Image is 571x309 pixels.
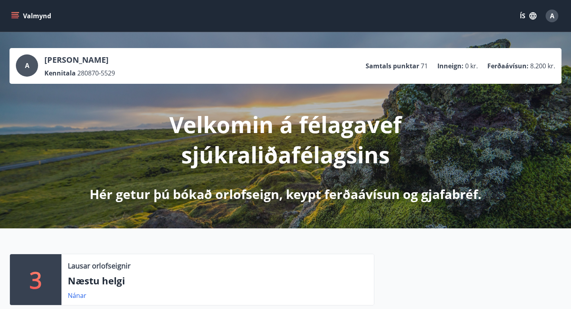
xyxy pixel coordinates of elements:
button: menu [10,9,54,23]
p: Velkomin á félagavef sjúkraliðafélagsins [76,109,495,170]
p: Næstu helgi [68,274,368,288]
p: Ferðaávísun : [487,62,529,70]
span: 8.200 kr. [530,62,555,70]
p: [PERSON_NAME] [44,54,115,66]
span: 0 kr. [465,62,478,70]
p: Hér getur þú bókað orlofseign, keypt ferðaávísun og gjafabréf. [90,185,481,203]
span: A [25,61,29,70]
span: A [550,12,554,20]
button: ÍS [515,9,541,23]
p: Inneign : [437,62,464,70]
span: 280870-5529 [77,69,115,77]
a: Nánar [68,291,86,300]
p: 3 [29,265,42,295]
button: A [542,6,561,25]
span: 71 [421,62,428,70]
p: Samtals punktar [366,62,419,70]
p: Kennitala [44,69,76,77]
p: Lausar orlofseignir [68,261,130,271]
